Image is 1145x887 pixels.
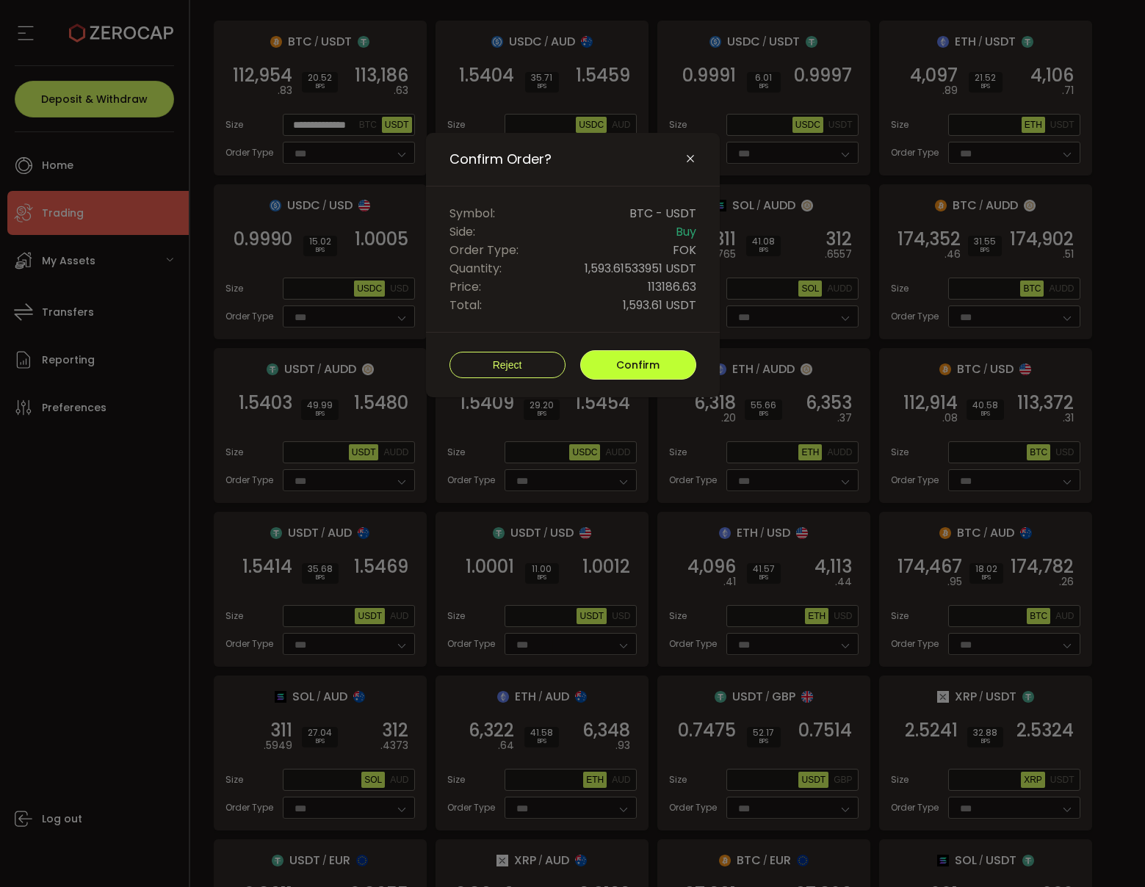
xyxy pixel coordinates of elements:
button: Reject [449,352,566,378]
button: Close [685,153,696,166]
span: FOK [673,241,696,259]
button: Confirm [580,350,696,380]
span: Confirm [616,358,660,372]
span: 1,593.61533951 USDT [585,259,696,278]
div: Confirm Order? [426,133,720,397]
span: Buy [676,222,696,241]
span: Order Type: [449,241,519,259]
span: 1,593.61 USDT [623,296,696,314]
span: Quantity: [449,259,502,278]
span: Confirm Order? [449,151,552,168]
span: Reject [493,359,522,371]
span: Price: [449,278,481,296]
span: Side: [449,222,475,241]
span: 113186.63 [648,278,696,296]
span: Symbol: [449,204,495,222]
iframe: Chat Widget [970,728,1145,887]
span: BTC - USDT [629,204,696,222]
span: Total: [449,296,482,314]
